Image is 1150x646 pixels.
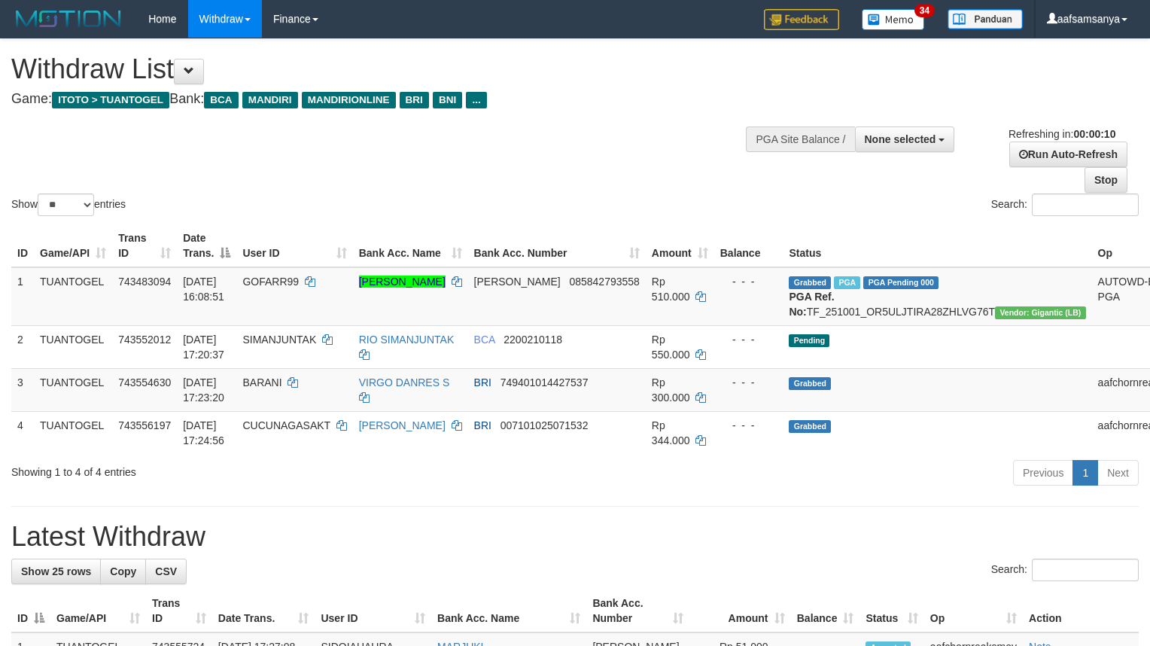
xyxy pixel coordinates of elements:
b: PGA Ref. No: [789,291,834,318]
div: PGA Site Balance / [746,126,854,152]
button: None selected [855,126,955,152]
span: MANDIRI [242,92,298,108]
td: TF_251001_OR5ULJTIRA28ZHLVG76T [783,267,1091,326]
span: Rp 344.000 [652,419,690,446]
th: Trans ID: activate to sort column ascending [146,590,212,632]
th: Balance [714,224,783,267]
th: Bank Acc. Number: activate to sort column ascending [468,224,646,267]
span: Copy 007101025071532 to clipboard [500,419,589,431]
th: ID [11,224,34,267]
span: BNI [433,92,462,108]
span: Show 25 rows [21,565,91,577]
img: panduan.png [948,9,1023,29]
a: Show 25 rows [11,559,101,584]
div: - - - [720,418,777,433]
span: Vendor URL: https://dashboard.q2checkout.com/secure [995,306,1086,319]
th: Game/API: activate to sort column ascending [34,224,112,267]
span: BRI [474,376,491,389]
a: CSV [145,559,187,584]
span: Copy [110,565,136,577]
th: Bank Acc. Name: activate to sort column ascending [431,590,586,632]
a: Next [1097,460,1139,486]
td: 2 [11,325,34,368]
th: User ID: activate to sort column ascending [315,590,431,632]
a: [PERSON_NAME] [359,276,446,288]
th: Amount: activate to sort column ascending [689,590,791,632]
span: Copy 085842793558 to clipboard [569,276,639,288]
td: TUANTOGEL [34,411,112,454]
span: Grabbed [789,377,831,390]
span: 743483094 [118,276,171,288]
span: Refreshing in: [1009,128,1115,140]
span: Rp 550.000 [652,334,690,361]
label: Search: [991,193,1139,216]
a: [PERSON_NAME] [359,419,446,431]
span: Rp 510.000 [652,276,690,303]
td: TUANTOGEL [34,267,112,326]
th: Bank Acc. Number: activate to sort column ascending [586,590,689,632]
th: Game/API: activate to sort column ascending [50,590,146,632]
div: - - - [720,274,777,289]
span: Copy 749401014427537 to clipboard [500,376,589,389]
span: Grabbed [789,276,831,289]
th: Date Trans.: activate to sort column descending [177,224,236,267]
span: None selected [865,133,936,145]
span: ITOTO > TUANTOGEL [52,92,169,108]
img: Button%20Memo.svg [862,9,925,30]
span: Copy 2200210118 to clipboard [504,334,562,346]
span: Rp 300.000 [652,376,690,404]
label: Search: [991,559,1139,581]
span: 743552012 [118,334,171,346]
h1: Latest Withdraw [11,522,1139,552]
label: Show entries [11,193,126,216]
div: Showing 1 to 4 of 4 entries [11,459,468,480]
span: Grabbed [789,420,831,433]
td: 3 [11,368,34,411]
th: Date Trans.: activate to sort column ascending [212,590,315,632]
span: BCA [204,92,238,108]
span: [PERSON_NAME] [474,276,561,288]
span: MANDIRIONLINE [302,92,396,108]
span: CUCUNAGASAKT [242,419,330,431]
a: Run Auto-Refresh [1009,142,1127,167]
a: Previous [1013,460,1073,486]
th: Trans ID: activate to sort column ascending [112,224,177,267]
h1: Withdraw List [11,54,752,84]
span: BRI [400,92,429,108]
th: Action [1023,590,1139,632]
span: [DATE] 17:23:20 [183,376,224,404]
th: ID: activate to sort column descending [11,590,50,632]
span: [DATE] 17:24:56 [183,419,224,446]
a: VIRGO DANRES S [359,376,450,389]
a: Stop [1085,167,1127,193]
span: 34 [914,4,935,17]
span: Pending [789,334,829,347]
span: ... [466,92,486,108]
a: 1 [1072,460,1098,486]
strong: 00:00:10 [1073,128,1115,140]
span: SIMANJUNTAK [242,334,316,346]
th: Status [783,224,1091,267]
span: BARANI [242,376,281,389]
span: 743554630 [118,376,171,389]
span: CSV [155,565,177,577]
input: Search: [1032,193,1139,216]
a: RIO SIMANJUNTAK [359,334,455,346]
th: Bank Acc. Name: activate to sort column ascending [353,224,468,267]
td: TUANTOGEL [34,325,112,368]
span: [DATE] 17:20:37 [183,334,224,361]
h4: Game: Bank: [11,92,752,107]
img: Feedback.jpg [764,9,839,30]
th: Balance: activate to sort column ascending [791,590,860,632]
th: User ID: activate to sort column ascending [236,224,352,267]
span: BRI [474,419,491,431]
div: - - - [720,332,777,347]
th: Status: activate to sort column ascending [859,590,923,632]
td: 1 [11,267,34,326]
td: TUANTOGEL [34,368,112,411]
span: GOFARR99 [242,276,299,288]
a: Copy [100,559,146,584]
select: Showentries [38,193,94,216]
input: Search: [1032,559,1139,581]
th: Op: activate to sort column ascending [924,590,1023,632]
